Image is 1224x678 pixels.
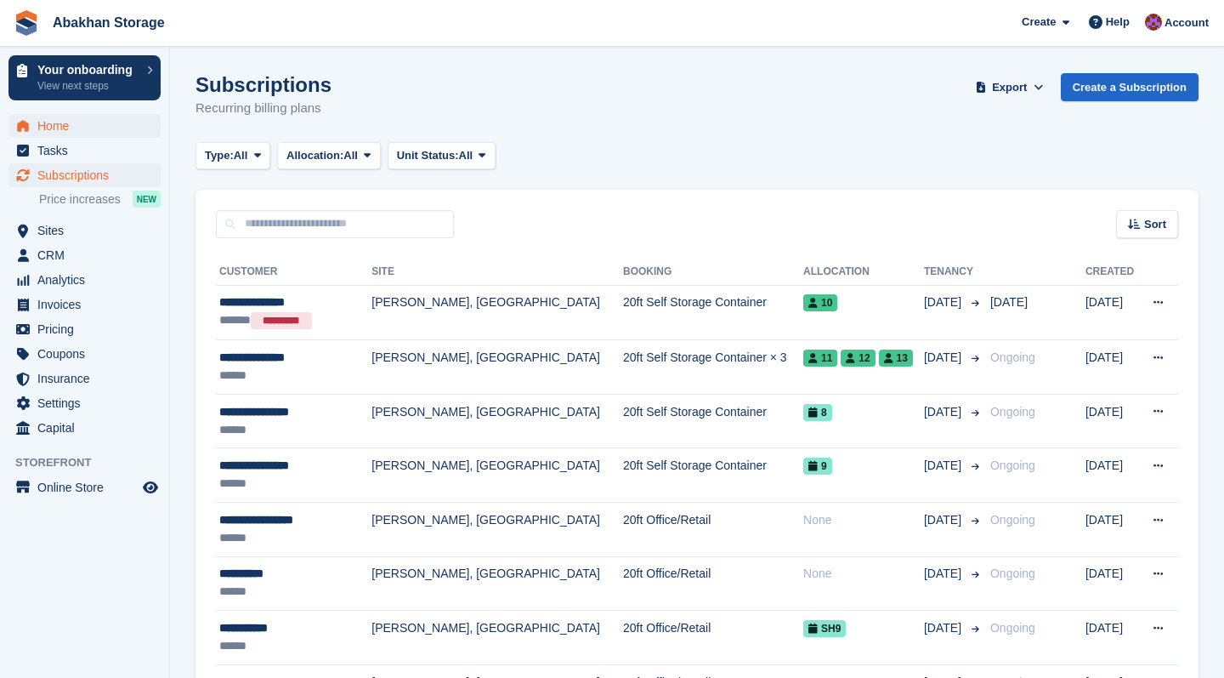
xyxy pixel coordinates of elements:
span: 11 [803,350,837,367]
span: Insurance [37,367,139,390]
td: [DATE] [1085,285,1139,340]
span: SH9 [803,620,846,637]
button: Type: All [195,142,270,170]
a: menu [8,317,161,341]
span: [DATE] [924,511,965,529]
td: 20ft Self Storage Container [623,285,803,340]
span: CRM [37,243,139,267]
span: Export [992,79,1027,96]
td: [PERSON_NAME], [GEOGRAPHIC_DATA] [371,556,623,611]
a: Your onboarding View next steps [8,55,161,100]
td: [PERSON_NAME], [GEOGRAPHIC_DATA] [371,340,623,395]
th: Created [1085,259,1139,286]
a: menu [8,293,161,316]
a: menu [8,416,161,440]
span: Account [1164,14,1209,31]
a: menu [8,476,161,499]
button: Export [972,73,1047,101]
span: Allocation: [286,147,343,164]
td: 20ft Self Storage Container [623,448,803,503]
span: [DATE] [924,293,965,311]
a: Preview store [140,477,161,498]
td: [DATE] [1085,503,1139,557]
span: Capital [37,416,139,440]
button: Allocation: All [277,142,381,170]
p: Recurring billing plans [195,99,331,118]
div: None [803,565,924,583]
h1: Subscriptions [195,73,331,96]
td: [PERSON_NAME], [GEOGRAPHIC_DATA] [371,285,623,340]
p: View next steps [37,78,139,94]
span: 13 [879,350,913,367]
td: [DATE] [1085,340,1139,395]
span: Price increases [39,191,121,208]
th: Booking [623,259,803,286]
th: Site [371,259,623,286]
span: Invoices [37,293,139,316]
span: 8 [803,404,832,421]
span: Sites [37,219,139,242]
td: [PERSON_NAME], [GEOGRAPHIC_DATA] [371,448,623,503]
span: Type: [205,147,234,164]
a: menu [8,139,161,162]
td: 20ft Self Storage Container [623,394,803,448]
th: Customer [216,259,371,286]
span: Help [1106,14,1130,31]
td: [PERSON_NAME], [GEOGRAPHIC_DATA] [371,611,623,665]
td: [PERSON_NAME], [GEOGRAPHIC_DATA] [371,394,623,448]
span: Ongoing [990,513,1035,527]
span: 9 [803,458,832,475]
span: [DATE] [924,349,965,367]
td: 20ft Office/Retail [623,503,803,557]
a: menu [8,342,161,366]
th: Tenancy [924,259,983,286]
td: [DATE] [1085,448,1139,503]
span: Coupons [37,342,139,366]
a: menu [8,367,161,390]
span: Tasks [37,139,139,162]
div: None [803,511,924,529]
button: Unit Status: All [388,142,496,170]
span: Analytics [37,268,139,292]
a: menu [8,391,161,415]
td: [DATE] [1085,394,1139,448]
td: 20ft Office/Retail [623,556,803,611]
a: menu [8,163,161,187]
a: menu [8,268,161,292]
td: 20ft Office/Retail [623,611,803,665]
a: Abakhan Storage [46,9,172,37]
p: Your onboarding [37,64,139,76]
img: stora-icon-8386f47178a22dfd0bd8f6a31ec36ba5ce8667c1dd55bd0f319d3a0aa187defe.svg [14,10,39,36]
td: 20ft Self Storage Container × 3 [623,340,803,395]
a: Price increases NEW [39,190,161,208]
span: Pricing [37,317,139,341]
a: menu [8,243,161,267]
span: All [234,147,248,164]
th: Allocation [803,259,924,286]
td: [PERSON_NAME], [GEOGRAPHIC_DATA] [371,503,623,557]
img: William Abakhan [1145,14,1162,31]
span: Subscriptions [37,163,139,187]
span: Ongoing [990,621,1035,635]
div: NEW [133,191,161,208]
a: Create a Subscription [1061,73,1198,101]
span: All [343,147,358,164]
td: [DATE] [1085,611,1139,665]
span: Home [37,114,139,138]
span: Settings [37,391,139,415]
span: [DATE] [990,295,1028,309]
a: menu [8,219,161,242]
td: [DATE] [1085,556,1139,611]
span: 10 [803,294,837,311]
span: Create [1022,14,1056,31]
span: Ongoing [990,567,1035,580]
span: [DATE] [924,565,965,583]
span: 12 [841,350,875,367]
span: Ongoing [990,350,1035,364]
span: Ongoing [990,405,1035,419]
span: [DATE] [924,457,965,475]
span: Storefront [15,454,169,471]
span: Online Store [37,476,139,499]
span: [DATE] [924,619,965,637]
span: All [459,147,473,164]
